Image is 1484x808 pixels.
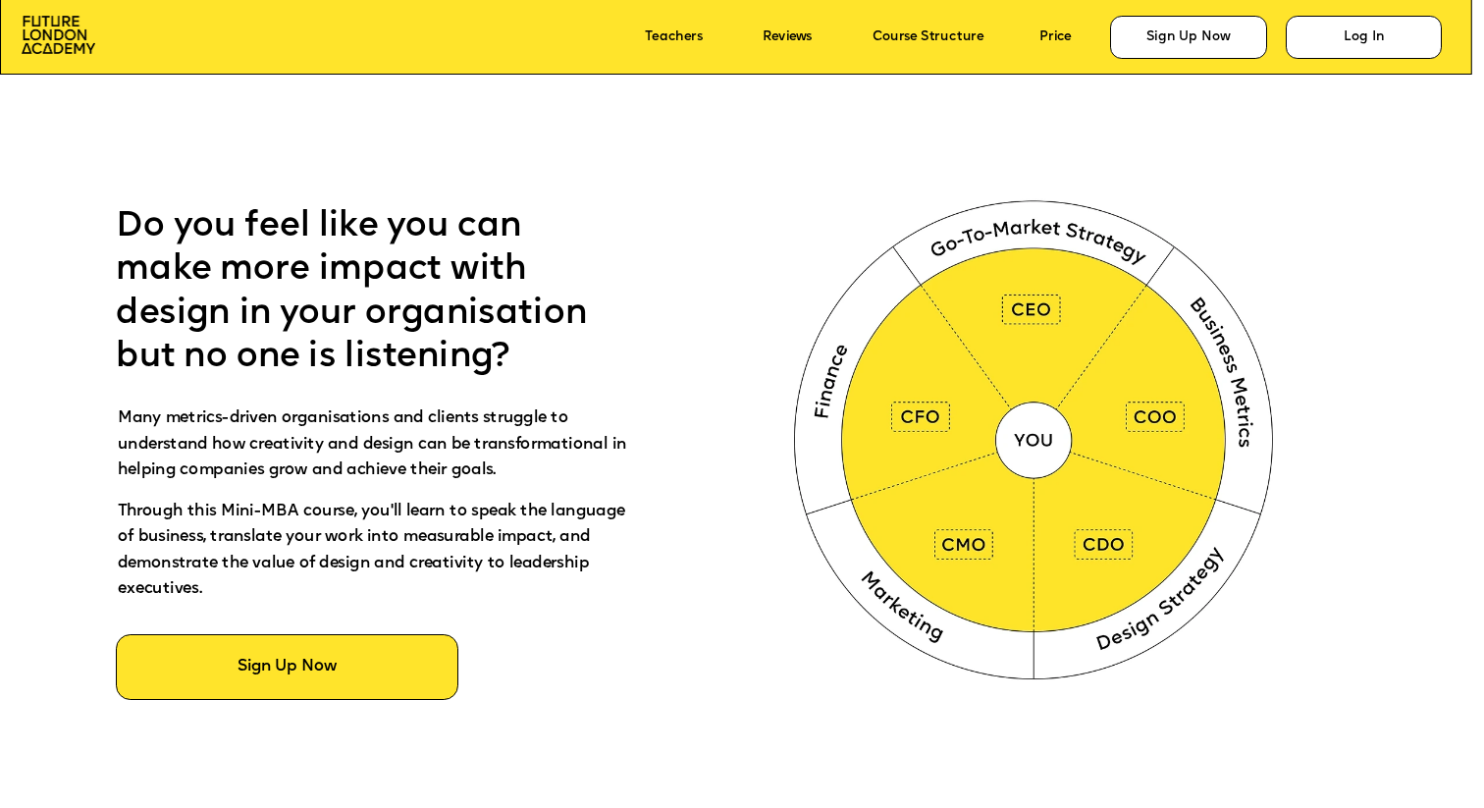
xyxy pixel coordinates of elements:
img: image-94416c34-2042-40bc-bb9b-e63dbcc6dc34.webp [761,159,1313,714]
a: Reviews [763,30,812,45]
span: Many metrics-driven organisations and clients struggle to understand how creativity and design ca... [118,410,631,478]
img: image-aac980e9-41de-4c2d-a048-f29dd30a0068.png [22,16,95,53]
a: Course Structure [873,30,984,45]
a: Price [1039,30,1071,45]
span: Through this Mini-MBA course, you'll learn to speak the language of business, translate your work... [118,504,629,598]
span: Do you feel like you can make more impact with design in your organisation but no one is listening? [116,209,596,374]
a: Teachers [645,30,703,45]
